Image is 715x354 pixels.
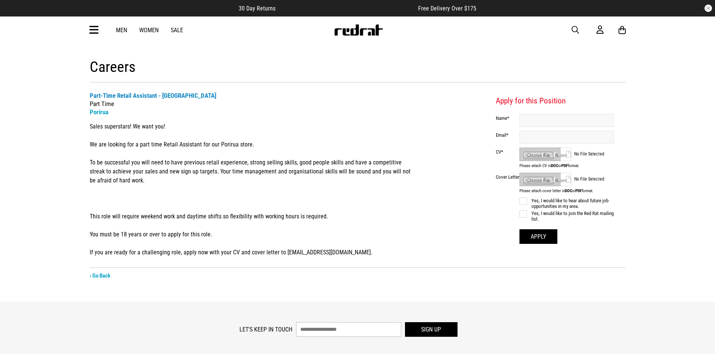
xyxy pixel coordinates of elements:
[574,151,614,157] span: No File Selected
[405,322,458,337] button: Sign up
[334,24,383,36] img: Redrat logo
[551,163,558,168] strong: DOC
[239,326,292,333] label: Let's keep in touch
[90,58,626,82] h1: Careers
[90,272,110,279] a: ‹ Go Back
[519,163,614,168] span: Please attach CV in or format.
[418,5,476,12] span: Free Delivery Over $175
[574,176,614,182] span: No File Selected
[116,27,127,34] a: Men
[239,5,275,12] span: 30 Day Returns
[496,115,519,121] label: Name*
[496,174,519,180] label: Cover Letter
[90,122,411,257] p: Sales superstars! We want you! We are looking for a part time Retail Assistant for our Porirua st...
[90,108,108,116] a: Porirua
[519,188,614,193] span: Please attach cover letter in or format.
[561,163,568,168] strong: PDF
[139,27,159,34] a: Women
[90,92,216,99] strong: Part-Time Retail Assistant - [GEOGRAPHIC_DATA]
[519,211,614,222] label: Yes, I would like to join the Red Rat mailing list.
[90,91,411,116] h2: Part Time
[519,229,557,244] button: Apply
[565,188,572,193] strong: DOC
[171,27,183,34] a: Sale
[496,132,519,138] label: Email*
[496,96,614,106] h3: Apply for this Position
[519,198,614,209] label: Yes, I would like to hear about future job opportunities in my area.
[575,188,582,193] strong: PDF
[291,4,403,12] iframe: Customer reviews powered by Trustpilot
